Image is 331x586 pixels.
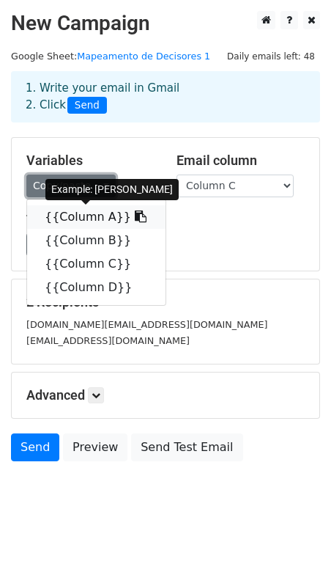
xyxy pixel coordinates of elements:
span: Daily emails left: 48 [222,48,320,65]
a: {{Column B}} [27,229,165,252]
small: Google Sheet: [11,51,210,62]
small: [EMAIL_ADDRESS][DOMAIN_NAME] [26,335,190,346]
h5: Email column [176,153,305,169]
div: Example: [PERSON_NAME] [45,179,179,200]
a: Copy/paste... [26,175,116,197]
h5: Variables [26,153,155,169]
a: Send [11,433,59,461]
a: Send Test Email [131,433,242,461]
a: Mapeamento de Decisores 1 [77,51,210,62]
span: Send [67,97,107,114]
h2: New Campaign [11,11,320,36]
a: {{Column C}} [27,252,165,276]
h5: Advanced [26,387,305,403]
iframe: Chat Widget [258,516,331,586]
a: {{Column A}} [27,205,165,229]
a: {{Column D}} [27,276,165,299]
small: [DOMAIN_NAME][EMAIL_ADDRESS][DOMAIN_NAME] [26,319,267,330]
div: 1. Write your email in Gmail 2. Click [15,80,316,114]
a: Daily emails left: 48 [222,51,320,62]
a: Preview [63,433,127,461]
